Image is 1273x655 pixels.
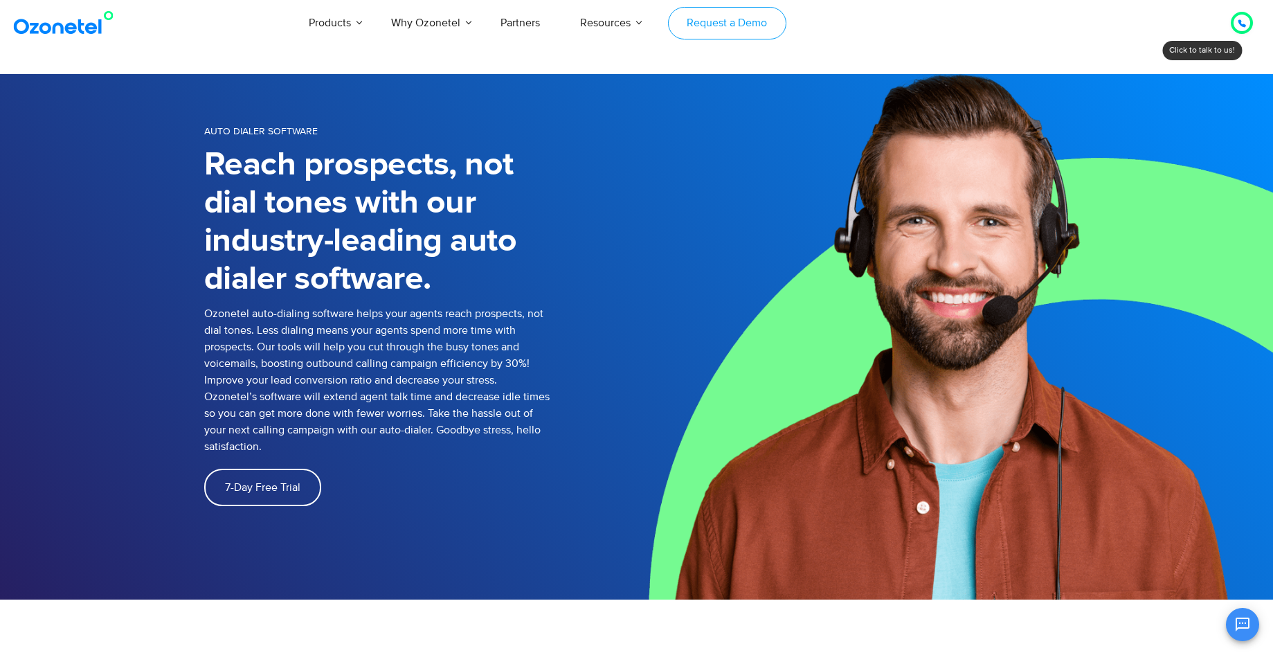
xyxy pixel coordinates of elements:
a: 7-Day Free Trial [204,469,321,506]
button: Open chat [1226,608,1259,641]
span: Auto Dialer Software [204,125,318,137]
span: 7-Day Free Trial [225,482,300,493]
h1: Reach prospects, not dial tones with our industry-leading auto dialer software. [204,146,550,298]
a: Request a Demo [668,7,786,39]
p: Ozonetel auto-dialing software helps your agents reach prospects, not dial tones. Less dialing me... [204,305,550,455]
